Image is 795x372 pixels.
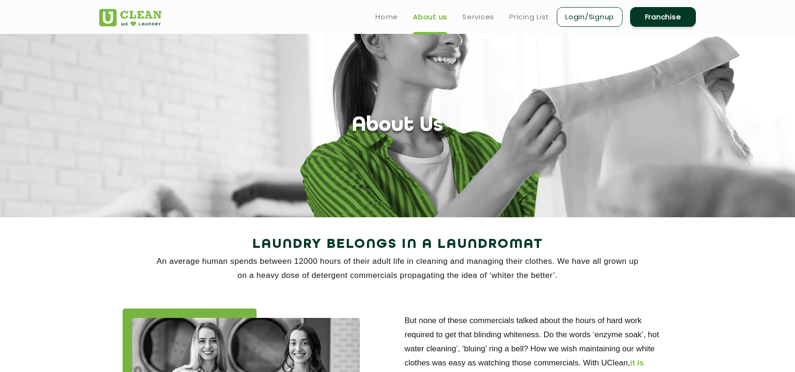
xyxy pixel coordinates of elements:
[557,7,623,27] a: Login/Signup
[352,114,443,138] h1: About Us
[413,11,447,23] a: About us
[462,11,494,23] a: Services
[99,254,696,283] p: An average human spends between 12000 hours of their adult life in cleaning and managing their cl...
[99,233,696,256] h2: Laundry Belongs in a Laundromat
[375,11,398,23] a: Home
[99,9,162,26] img: UClean Laundry and Dry Cleaning
[630,7,696,27] a: Franchise
[509,11,549,23] a: Pricing List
